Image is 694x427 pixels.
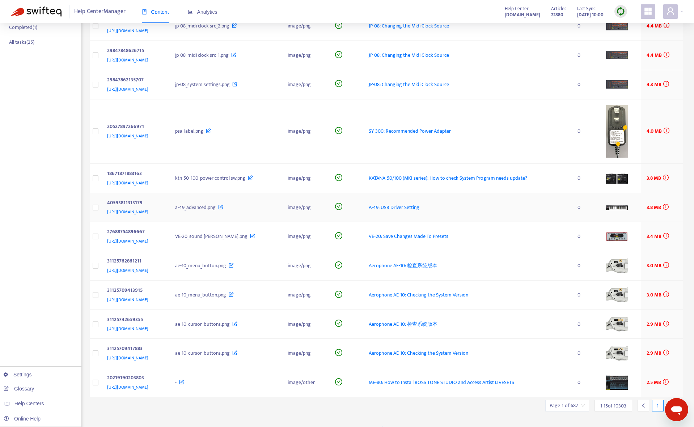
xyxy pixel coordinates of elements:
span: [URL][DOMAIN_NAME] [107,325,148,332]
span: ae-10_menu_button.png [175,261,226,270]
span: check-circle [335,174,342,181]
div: 0 [577,127,594,135]
img: media-preview [606,80,628,89]
span: Content [142,9,169,15]
div: 1 [652,400,664,411]
span: Analytics [188,9,217,15]
div: 3.8 MB [647,204,677,212]
div: 31125709417883 [107,345,161,354]
img: media-preview [606,51,628,60]
span: info-circle [664,22,669,28]
span: [URL][DOMAIN_NAME] [107,132,148,140]
span: check-circle [335,51,342,58]
span: SY-300: Recommended Power Adapter [369,127,451,135]
span: Aerophone AE-10: 检查系统版本 [369,320,437,328]
div: 2.9 MB [647,349,677,357]
span: [URL][DOMAIN_NAME] [107,354,148,362]
span: jp-08_midi clock src_1.png [175,51,229,59]
div: 0 [577,204,594,212]
span: info-circle [663,379,669,385]
span: a-49_advanced.png [175,203,216,212]
span: book [142,9,147,14]
span: info-circle [663,321,669,326]
span: check-circle [335,203,342,210]
div: 4.0 MB [647,127,677,135]
strong: [DOMAIN_NAME] [505,11,540,19]
span: info-circle [664,128,669,133]
td: image/png [282,281,329,310]
span: info-circle [664,52,669,57]
span: check-circle [335,291,342,298]
span: [URL][DOMAIN_NAME] [107,56,148,64]
span: Help Centers [14,401,44,406]
span: [URL][DOMAIN_NAME] [107,267,148,274]
iframe: メッセージングウィンドウの起動ボタン、進行中の会話 [665,398,688,421]
span: VE-20_sound [PERSON_NAME].png [175,232,247,240]
span: [URL][DOMAIN_NAME] [107,208,148,215]
a: [DOMAIN_NAME] [505,10,540,19]
span: 1 - 15 of 10303 [600,402,626,410]
span: check-circle [335,127,342,134]
a: Glossary [4,386,34,392]
span: check-circle [335,232,342,239]
span: Last Sync [577,5,596,13]
span: area-chart [188,9,193,14]
strong: 22880 [551,11,563,19]
span: ktn-50_100_power control sw.png [175,174,245,182]
div: 18671871883163 [107,170,161,179]
img: media-preview [606,346,628,361]
span: info-circle [663,233,669,239]
span: check-circle [335,80,342,87]
td: image/png [282,70,329,99]
div: 0 [577,81,594,89]
a: Settings [4,372,32,377]
img: media-preview [606,22,628,30]
td: image/png [282,164,329,193]
td: image/png [282,251,329,281]
span: Help Center Manager [74,5,126,18]
div: 0 [577,291,594,299]
td: image/png [282,310,329,339]
span: appstore [644,7,652,16]
div: 0 [577,22,594,30]
div: 4.4 MB [647,51,677,59]
div: 3.4 MB [647,232,677,240]
div: 40593811313179 [107,199,161,208]
div: 29847862135707 [107,76,161,85]
span: check-circle [335,378,342,385]
span: Help Center [505,5,529,13]
span: ae-10_menu_button.png [175,291,226,299]
span: check-circle [335,22,342,29]
div: 0 [577,262,594,270]
span: [URL][DOMAIN_NAME] [107,384,148,391]
img: media-preview [606,232,628,241]
span: Articles [551,5,566,13]
div: 4.3 MB [647,81,677,89]
div: 0 [577,349,594,357]
div: 2.5 MB [647,379,677,387]
img: media-preview [606,259,628,273]
div: 31125762861211 [107,257,161,266]
span: info-circle [663,175,669,180]
span: [URL][DOMAIN_NAME] [107,86,148,93]
span: Aerophone AE-10: 检查系统版本 [369,261,437,270]
div: 29847848626715 [107,47,161,56]
span: KATANA-50/100 (MKI series): How to check System Program needs update? [369,174,527,182]
div: 0 [577,51,594,59]
span: info-circle [663,291,669,297]
div: 20219190203803 [107,374,161,383]
span: VE-20: Save Changes Made To Presets [369,232,448,240]
span: JP-08: Changing the Midi Clock Source [369,80,449,89]
span: user [666,7,675,16]
span: check-circle [335,261,342,269]
p: Completed ( 1 ) [9,24,37,31]
span: Aerophone AE-10: Checking the System Version [369,291,468,299]
div: 31125709413915 [107,286,161,296]
span: [URL][DOMAIN_NAME] [107,238,148,245]
span: left [641,403,646,408]
span: JP-08: Changing the Midi Clock Source [369,22,449,30]
span: info-circle [663,81,669,87]
div: 20527897266971 [107,123,161,132]
div: 31125742659355 [107,316,161,325]
strong: [DATE] 10:00 [577,11,604,19]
